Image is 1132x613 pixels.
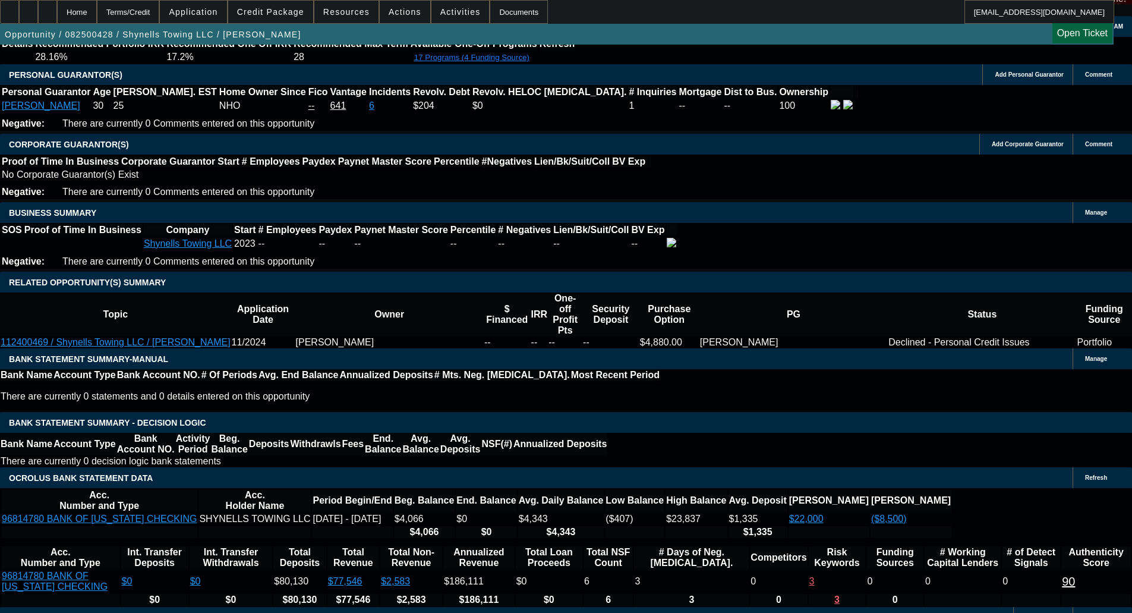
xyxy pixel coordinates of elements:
th: Competitors [750,546,807,569]
span: Manage [1085,356,1107,362]
td: -- [582,337,639,348]
td: 25 [113,99,217,112]
span: Credit Package [237,7,304,17]
td: 11/2024 [231,337,295,348]
a: Shynells Towing LLC [144,238,232,249]
b: Start [217,156,239,166]
b: Lien/Bk/Suit/Coll [534,156,610,166]
th: Acc. Number and Type [1,489,197,512]
img: facebook-icon.png [831,100,840,109]
th: 3 [634,594,749,606]
th: Funding Sources [866,546,923,569]
th: # Mts. Neg. [MEDICAL_DATA]. [434,369,570,381]
th: Purchase Option [639,293,699,337]
th: Status [888,293,1076,337]
th: $1,335 [729,526,787,538]
td: NHO [219,99,307,112]
th: Funding Source [1077,293,1132,337]
button: Credit Package [228,1,313,23]
a: 96814780 BANK OF [US_STATE] CHECKING [2,514,197,524]
td: $0 [472,99,628,112]
b: # Employees [242,156,300,166]
th: Bank Account NO. [116,369,201,381]
th: Total Non-Revenue [380,546,442,569]
th: Risk Keywords [809,546,866,569]
button: Application [160,1,226,23]
a: -- [308,100,315,111]
a: $22,000 [789,514,824,524]
span: Application [169,7,217,17]
td: $0 [456,513,516,525]
th: 6 [584,594,633,606]
th: Application Date [231,293,295,337]
th: Proof of Time In Business [1,156,119,168]
span: There are currently 0 Comments entered on this opportunity [62,256,314,266]
b: Paynet Master Score [338,156,431,166]
b: Paynet Master Score [354,225,447,235]
b: Incidents [369,87,411,97]
td: 0 [866,570,923,593]
a: 96814780 BANK OF [US_STATE] CHECKING [2,571,108,592]
b: Ownership [779,87,828,97]
span: -- [258,238,265,249]
th: PG [699,293,888,337]
td: 30 [92,99,111,112]
th: # Working Capital Lenders [925,546,1001,569]
td: SHYNELLS TOWING LLC [198,513,311,525]
b: # Negatives [498,225,551,235]
th: Int. Transfer Deposits [121,546,188,569]
span: RELATED OPPORTUNITY(S) SUMMARY [9,278,166,287]
th: Avg. End Balance [258,369,339,381]
th: Acc. Number and Type [1,546,120,569]
th: Most Recent Period [570,369,660,381]
th: [PERSON_NAME] [789,489,869,512]
th: 0 [750,594,807,606]
b: Paydex [319,225,352,235]
th: Annualized Deposits [339,369,433,381]
td: $1,335 [729,513,787,525]
td: [PERSON_NAME] [295,337,484,348]
span: Opportunity / 082500428 / Shynells Towing LLC / [PERSON_NAME] [5,30,301,39]
th: $4,066 [394,526,455,538]
a: $2,583 [381,576,410,586]
b: Vantage [330,87,367,97]
span: OCROLUS BANK STATEMENT DATA [9,473,153,483]
th: Annualized Revenue [443,546,515,569]
b: BV Exp [631,225,664,235]
th: $0 [121,594,188,606]
a: $0 [190,576,201,586]
th: Authenticity Score [1061,546,1131,569]
b: #Negatives [482,156,532,166]
th: $2,583 [380,594,442,606]
a: ($8,500) [871,514,907,524]
a: $0 [122,576,133,586]
td: -- [630,237,665,250]
b: Revolv. HELOC [MEDICAL_DATA]. [472,87,627,97]
th: Beg. Balance [210,433,248,455]
b: Corporate Guarantor [121,156,215,166]
b: Home Owner Since [219,87,306,97]
th: $4,343 [518,526,604,538]
th: Beg. Balance [394,489,455,512]
b: Negative: [2,118,45,128]
th: Fees [342,433,364,455]
td: $4,880.00 [639,337,699,348]
td: -- [679,99,723,112]
span: Activities [440,7,481,17]
b: Lien/Bk/Suit/Coll [553,225,629,235]
th: $77,546 [327,594,379,606]
td: $204 [412,99,471,112]
b: Fico [308,87,328,97]
th: $ Financed [484,293,531,337]
td: $23,837 [666,513,727,525]
button: Activities [431,1,490,23]
td: 0 [750,570,807,593]
td: -- [484,337,531,348]
a: 90 [1062,575,1075,588]
a: 3 [834,595,840,605]
td: $4,343 [518,513,604,525]
th: # of Detect Signals [1002,546,1060,569]
span: Actions [389,7,421,17]
td: -- [553,237,629,250]
td: -- [318,237,352,250]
